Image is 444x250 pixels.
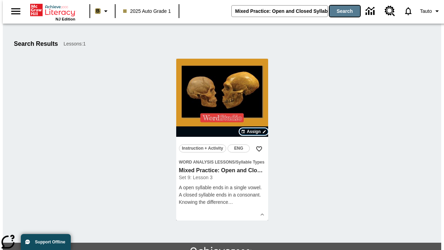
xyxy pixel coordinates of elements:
button: Show Details [257,209,267,220]
button: Support Offline [21,234,71,250]
div: A open syllable ends in a single vowel. A closed syllable ends in a consonant. Knowing the differenc [179,184,265,206]
a: Notifications [399,2,417,20]
button: Assign Choose Dates [239,128,268,135]
a: Data Center [361,2,381,21]
span: ENG [234,145,243,152]
button: Instruction + Activity [179,144,227,152]
span: e [225,199,228,205]
button: Add to Favorites [253,143,265,155]
span: Lessons : 1 [63,40,86,48]
span: Assign [247,128,261,135]
input: search field [232,6,327,17]
button: Search [330,6,360,17]
span: Tauto [420,8,432,15]
span: … [228,199,233,205]
button: Profile/Settings [417,5,444,17]
span: Support Offline [35,240,65,244]
span: / [235,160,236,165]
span: Instruction + Activity [182,145,223,152]
button: Open side menu [6,1,26,22]
span: Topic: Word Analysis Lessons/Syllable Types [179,158,265,166]
a: Home [30,3,75,17]
div: lesson details [176,59,268,220]
span: NJ Edition [55,17,75,21]
button: Boost Class color is light brown. Change class color [92,5,113,17]
span: Syllable Types [236,160,264,165]
span: B [96,7,100,15]
a: Resource Center, Will open in new tab [381,2,399,20]
button: ENG [228,144,250,152]
h1: Search Results [14,40,58,48]
div: Home [30,2,75,21]
span: Word Analysis Lessons [179,160,235,165]
span: 2025 Auto Grade 1 [123,8,171,15]
h3: Mixed Practice: Open and Closed Syllables [179,167,265,174]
